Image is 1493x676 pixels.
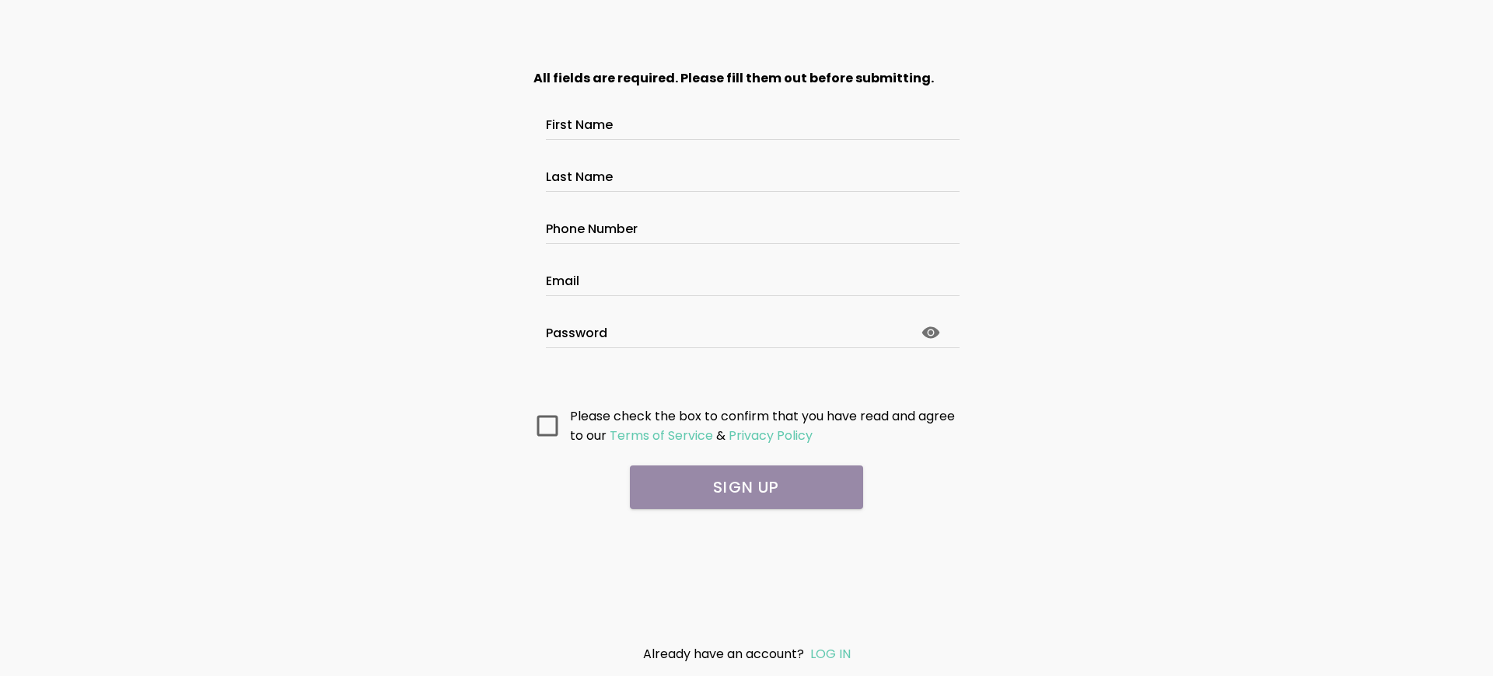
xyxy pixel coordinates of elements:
ion-col: Please check the box to confirm that you have read and agree to our & [566,402,964,449]
div: Already have an account? [565,644,928,664]
strong: All fields are required. Please fill them out before submitting. [533,69,934,87]
ion-text: Privacy Policy [729,427,813,444]
ion-text: Terms of Service [610,427,713,444]
a: LOG IN [810,645,851,663]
